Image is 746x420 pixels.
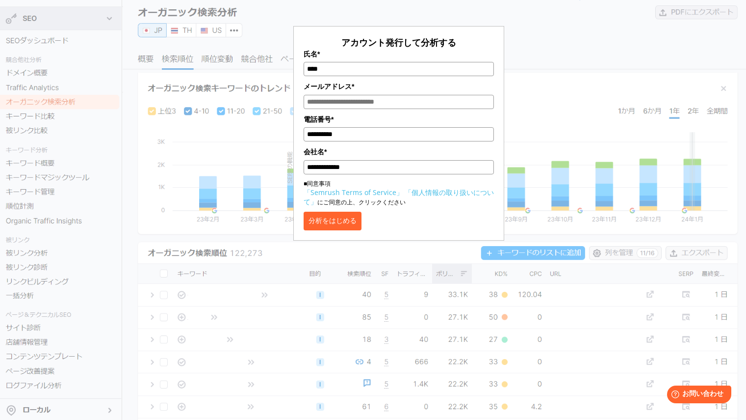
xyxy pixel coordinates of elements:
iframe: Help widget launcher [659,382,735,409]
label: 電話番号* [304,114,494,125]
a: 「個人情報の取り扱いについて」 [304,188,494,206]
button: 分析をはじめる [304,212,361,230]
p: ■同意事項 にご同意の上、クリックください [304,179,494,207]
span: アカウント発行して分析する [341,36,456,48]
a: 「Semrush Terms of Service」 [304,188,403,197]
label: メールアドレス* [304,81,494,92]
